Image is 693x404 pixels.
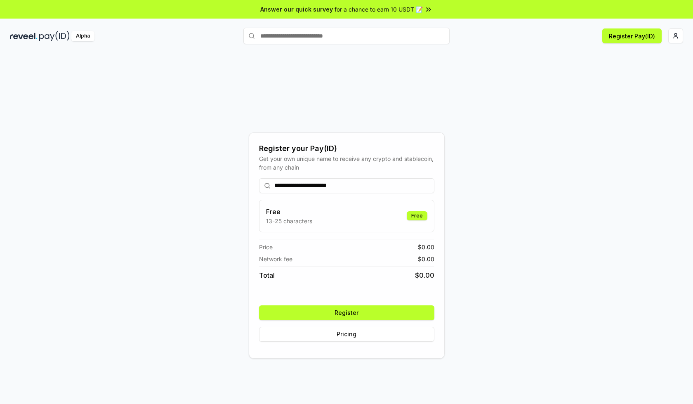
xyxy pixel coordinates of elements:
button: Register Pay(ID) [602,28,662,43]
span: for a chance to earn 10 USDT 📝 [335,5,423,14]
span: $ 0.00 [415,270,434,280]
img: reveel_dark [10,31,38,41]
h3: Free [266,207,312,217]
span: Price [259,243,273,251]
button: Pricing [259,327,434,342]
p: 13-25 characters [266,217,312,225]
div: Free [407,211,427,220]
div: Register your Pay(ID) [259,143,434,154]
span: $ 0.00 [418,243,434,251]
span: $ 0.00 [418,255,434,263]
img: pay_id [39,31,70,41]
span: Total [259,270,275,280]
span: Answer our quick survey [260,5,333,14]
div: Alpha [71,31,94,41]
button: Register [259,305,434,320]
div: Get your own unique name to receive any crypto and stablecoin, from any chain [259,154,434,172]
span: Network fee [259,255,292,263]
